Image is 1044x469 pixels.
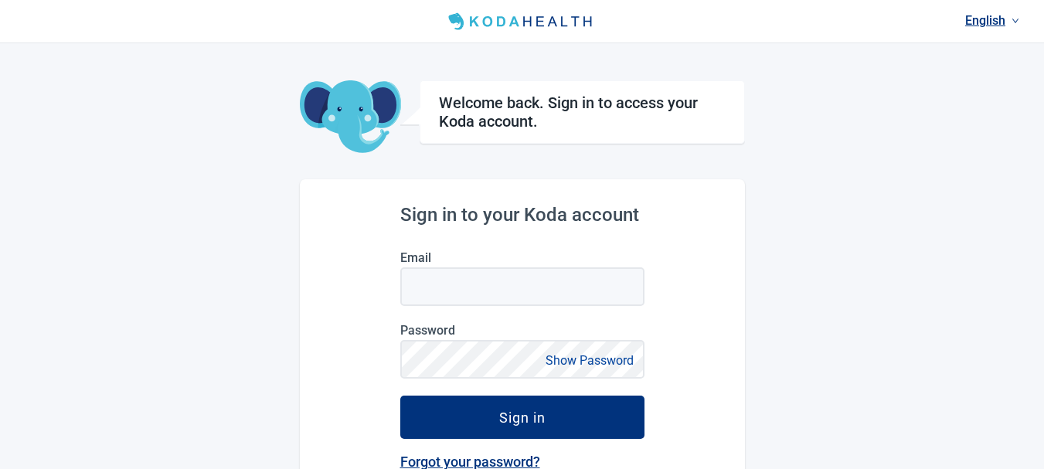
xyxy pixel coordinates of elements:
[400,396,644,439] button: Sign in
[300,80,401,155] img: Koda Elephant
[400,323,644,338] label: Password
[439,93,726,131] h1: Welcome back. Sign in to access your Koda account.
[499,410,546,425] div: Sign in
[1012,17,1019,25] span: down
[442,9,601,34] img: Koda Health
[959,8,1025,33] a: Current language: English
[400,204,644,226] h2: Sign in to your Koda account
[541,350,638,371] button: Show Password
[400,250,644,265] label: Email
